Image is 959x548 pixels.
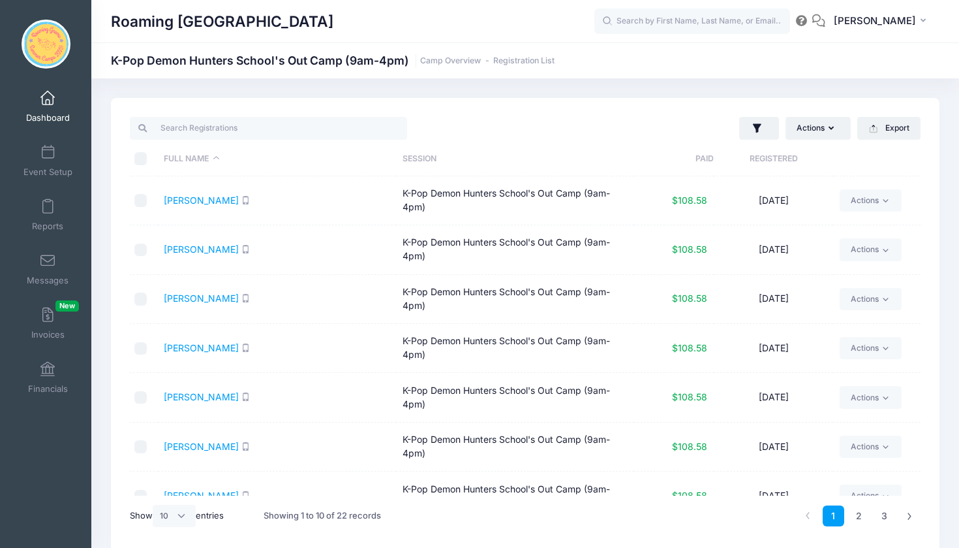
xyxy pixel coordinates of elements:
[396,275,634,324] td: K-Pop Demon Hunters School's Out Camp (9am-4pm)
[241,344,250,352] i: SMS enabled
[241,245,250,253] i: SMS enabled
[714,225,833,274] td: [DATE]
[396,324,634,373] td: K-Pop Demon Hunters School's Out Camp (9am-4pm)
[164,391,239,402] a: [PERSON_NAME]
[164,293,239,304] a: [PERSON_NAME]
[241,196,250,204] i: SMS enabled
[840,337,902,359] a: Actions
[874,506,895,527] a: 3
[714,423,833,472] td: [DATE]
[834,14,916,28] span: [PERSON_NAME]
[634,142,714,176] th: Paid: activate to sort column ascending
[17,192,79,238] a: Reports
[17,300,79,346] a: InvoicesNew
[158,142,396,176] th: Full Name: activate to sort column descending
[840,288,902,310] a: Actions
[396,423,634,472] td: K-Pop Demon Hunters School's Out Camp (9am-4pm)
[714,142,833,176] th: Registered: activate to sort column ascending
[111,7,333,37] h1: Roaming [GEOGRAPHIC_DATA]
[714,275,833,324] td: [DATE]
[823,506,844,527] a: 1
[396,176,634,225] td: K-Pop Demon Hunters School's Out Camp (9am-4pm)
[857,117,921,139] button: Export
[714,373,833,422] td: [DATE]
[785,117,851,139] button: Actions
[264,501,381,531] div: Showing 1 to 10 of 22 records
[672,391,707,402] span: $108.58
[848,506,870,527] a: 2
[396,225,634,274] td: K-Pop Demon Hunters School's Out Camp (9am-4pm)
[672,244,707,255] span: $108.58
[241,442,250,451] i: SMS enabled
[26,112,70,123] span: Dashboard
[22,20,70,69] img: Roaming Gnome Theatre
[130,505,224,527] label: Show entries
[164,342,239,353] a: [PERSON_NAME]
[672,195,707,206] span: $108.58
[825,7,939,37] button: [PERSON_NAME]
[672,490,707,501] span: $108.58
[111,54,555,67] h1: K-Pop Demon Hunters School's Out Camp (9am-4pm)
[241,491,250,500] i: SMS enabled
[714,324,833,373] td: [DATE]
[164,195,239,206] a: [PERSON_NAME]
[594,8,790,35] input: Search by First Name, Last Name, or Email...
[164,441,239,452] a: [PERSON_NAME]
[396,142,634,176] th: Session: activate to sort column ascending
[241,393,250,401] i: SMS enabled
[672,441,707,452] span: $108.58
[714,176,833,225] td: [DATE]
[28,383,68,395] span: Financials
[23,167,72,178] span: Event Setup
[55,300,79,312] span: New
[840,386,902,408] a: Actions
[130,117,407,139] input: Search Registrations
[396,373,634,422] td: K-Pop Demon Hunters School's Out Camp (9am-4pm)
[164,490,239,501] a: [PERSON_NAME]
[672,342,707,353] span: $108.58
[32,221,63,232] span: Reports
[840,189,902,212] a: Actions
[840,485,902,507] a: Actions
[17,138,79,184] a: Event Setup
[17,84,79,129] a: Dashboard
[164,244,239,255] a: [PERSON_NAME]
[27,275,68,286] span: Messages
[840,436,902,458] a: Actions
[17,355,79,400] a: Financials
[714,472,833,521] td: [DATE]
[17,246,79,292] a: Messages
[493,56,555,66] a: Registration List
[396,472,634,521] td: K-Pop Demon Hunters School's Out Camp (9am-4pm)
[241,294,250,302] i: SMS enabled
[31,329,65,340] span: Invoices
[420,56,481,66] a: Camp Overview
[672,293,707,304] span: $108.58
[153,505,196,527] select: Showentries
[840,238,902,261] a: Actions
